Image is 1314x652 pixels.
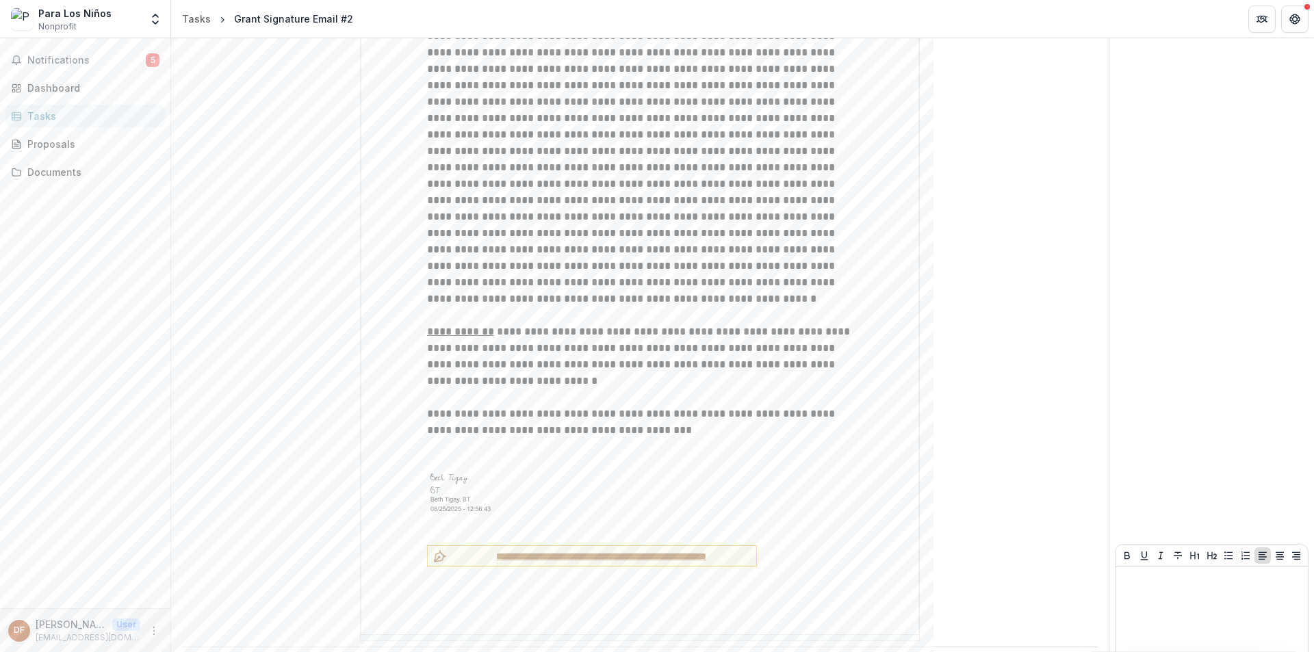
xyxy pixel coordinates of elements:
button: Align Right [1288,547,1304,564]
img: Para Los Niños [11,8,33,30]
button: More [146,623,162,639]
button: Heading 2 [1204,547,1220,564]
span: 5 [146,53,159,67]
div: Documents [27,165,154,179]
button: Align Left [1254,547,1271,564]
button: Get Help [1281,5,1309,33]
div: Para Los Niños [38,6,112,21]
div: Dashboard [27,81,154,95]
button: Strike [1170,547,1186,564]
button: Bold [1119,547,1135,564]
p: [EMAIL_ADDRESS][DOMAIN_NAME] [36,631,140,644]
button: Italicize [1152,547,1169,564]
button: Bullet List [1220,547,1237,564]
button: Underline [1136,547,1152,564]
a: Tasks [5,105,165,127]
span: Notifications [27,55,146,66]
button: Heading 1 [1187,547,1203,564]
button: Ordered List [1237,547,1254,564]
a: Documents [5,161,165,183]
a: Dashboard [5,77,165,99]
div: Proposals [27,137,154,151]
nav: breadcrumb [177,9,359,29]
a: Tasks [177,9,216,29]
span: Nonprofit [38,21,77,33]
div: Drew Furedi [14,626,25,635]
div: Tasks [27,109,154,123]
div: Grant Signature Email #2 [234,12,353,26]
a: Proposals [5,133,165,155]
button: Notifications5 [5,49,165,71]
div: Tasks [182,12,211,26]
p: [PERSON_NAME] [36,617,107,631]
button: Align Center [1272,547,1288,564]
p: User [112,618,140,631]
button: Open entity switcher [146,5,165,33]
button: Partners [1248,5,1276,33]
